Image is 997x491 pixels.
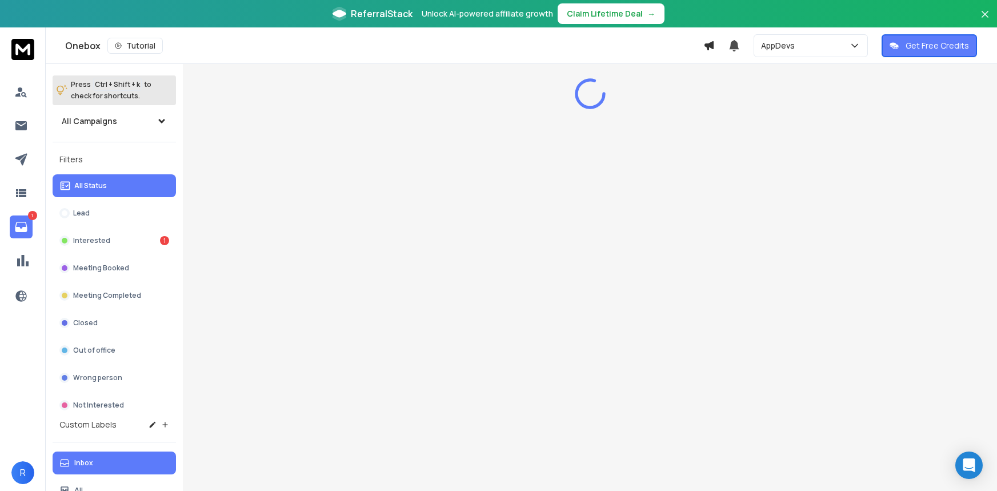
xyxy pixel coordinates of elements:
[53,202,176,225] button: Lead
[11,461,34,484] button: R
[93,78,142,91] span: Ctrl + Shift + k
[882,34,977,57] button: Get Free Credits
[73,291,141,300] p: Meeting Completed
[74,181,107,190] p: All Status
[53,312,176,334] button: Closed
[28,211,37,220] p: 1
[73,264,129,273] p: Meeting Booked
[906,40,969,51] p: Get Free Credits
[53,366,176,389] button: Wrong person
[53,394,176,417] button: Not Interested
[59,419,117,430] h3: Custom Labels
[647,8,655,19] span: →
[53,284,176,307] button: Meeting Completed
[73,236,110,245] p: Interested
[53,229,176,252] button: Interested1
[422,8,553,19] p: Unlock AI-powered affiliate growth
[53,257,176,280] button: Meeting Booked
[351,7,413,21] span: ReferralStack
[53,174,176,197] button: All Status
[10,215,33,238] a: 1
[160,236,169,245] div: 1
[73,318,98,328] p: Closed
[74,458,93,468] p: Inbox
[761,40,799,51] p: AppDevs
[53,151,176,167] h3: Filters
[955,452,983,479] div: Open Intercom Messenger
[558,3,664,24] button: Claim Lifetime Deal→
[53,452,176,474] button: Inbox
[73,401,124,410] p: Not Interested
[73,373,122,382] p: Wrong person
[73,346,115,355] p: Out of office
[978,7,992,34] button: Close banner
[53,339,176,362] button: Out of office
[53,110,176,133] button: All Campaigns
[62,115,117,127] h1: All Campaigns
[65,38,703,54] div: Onebox
[71,79,151,102] p: Press to check for shortcuts.
[107,38,163,54] button: Tutorial
[73,209,90,218] p: Lead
